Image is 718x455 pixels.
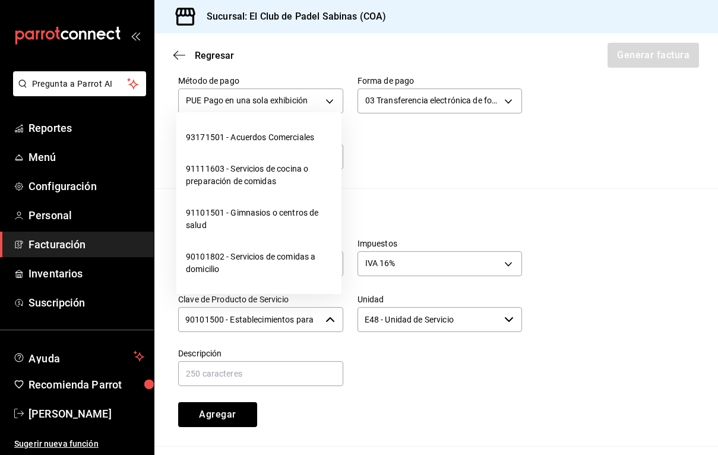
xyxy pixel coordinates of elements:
[358,76,523,84] label: Forma de pago
[29,120,144,136] span: Reportes
[195,50,234,61] span: Regresar
[32,78,128,90] span: Pregunta a Parrot AI
[178,307,321,332] input: Elige una opción
[178,295,343,303] label: Clave de Producto de Servicio
[178,76,343,84] label: Método de pago
[29,149,144,165] span: Menú
[8,86,146,99] a: Pregunta a Parrot AI
[186,94,308,106] span: PUE Pago en una sola exhibición
[176,122,341,153] li: 93171501 - Acuerdos Comerciales
[178,402,257,427] button: Agregar
[176,241,341,285] li: 90101802 - Servicios de comidas a domicilio
[178,361,343,386] input: 250 caracteres
[29,236,144,252] span: Facturación
[358,295,523,303] label: Unidad
[29,207,144,223] span: Personal
[29,349,129,364] span: Ayuda
[29,406,144,422] span: [PERSON_NAME]
[131,31,140,40] button: open_drawer_menu
[365,94,501,106] span: 03 Transferencia electrónica de fondos
[29,178,144,194] span: Configuración
[178,349,343,357] label: Descripción
[197,10,386,24] h3: Sucursal: El Club de Padel Sabinas (COA)
[358,307,500,332] input: Elige una opción
[29,377,144,393] span: Recomienda Parrot
[29,295,144,311] span: Suscripción
[14,438,144,450] span: Sugerir nueva función
[358,239,523,247] label: Impuestos
[176,197,341,241] li: 91101501 - Gimnasios o centros de salud
[365,257,396,269] span: IVA 16%
[176,285,341,329] li: 90101801 - Comidas para llevar preparadas profesionalmente
[173,50,234,61] button: Regresar
[13,71,146,96] button: Pregunta a Parrot AI
[176,153,341,197] li: 91111603 - Servicios de cocina o preparación de comidas
[29,266,144,282] span: Inventarios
